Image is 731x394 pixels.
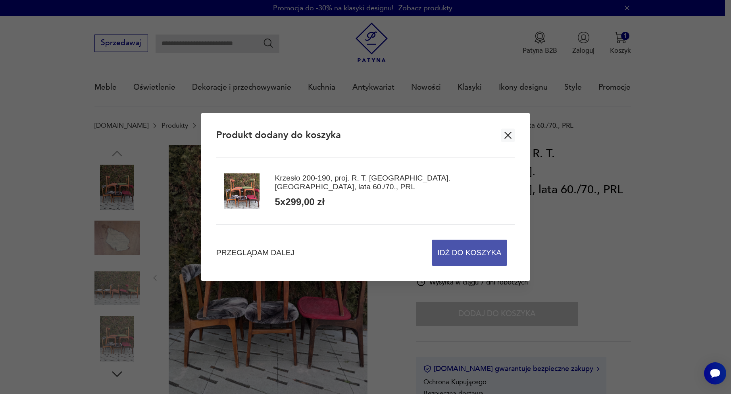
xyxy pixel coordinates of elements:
[224,173,260,209] img: Zdjęcie produktu
[432,240,507,266] button: Idź do koszyka
[275,174,507,191] div: Krzesło 200-190, proj. R. T. [GEOGRAPHIC_DATA]. [GEOGRAPHIC_DATA], lata 60./70., PRL
[216,129,341,142] h2: Produkt dodany do koszyka
[704,362,726,384] iframe: Smartsupp widget button
[275,196,325,208] div: 5 x 299,00 zł
[216,248,294,258] button: Przeglądam dalej
[437,240,501,265] span: Idź do koszyka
